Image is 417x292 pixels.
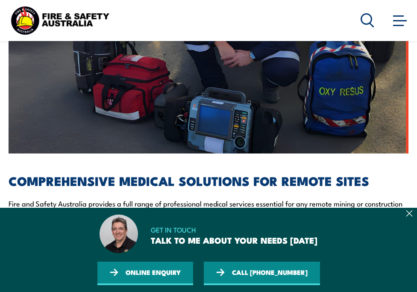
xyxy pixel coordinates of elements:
a: ONLINE ENQUIRY [97,262,193,285]
h3: TALK TO ME ABOUT YOUR NEEDS [DATE] [151,236,317,245]
a: CALL [PHONE_NUMBER] [204,262,320,285]
p: Fire and Safety Australia provides a full range of professional medical services essential for an... [9,198,408,239]
img: Dave – Fire and Safety Australia [100,215,138,253]
span: GET IN TOUCH [151,224,317,236]
h2: COMPREHENSIVE MEDICAL SOLUTIONS FOR REMOTE SITES [9,175,408,186]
